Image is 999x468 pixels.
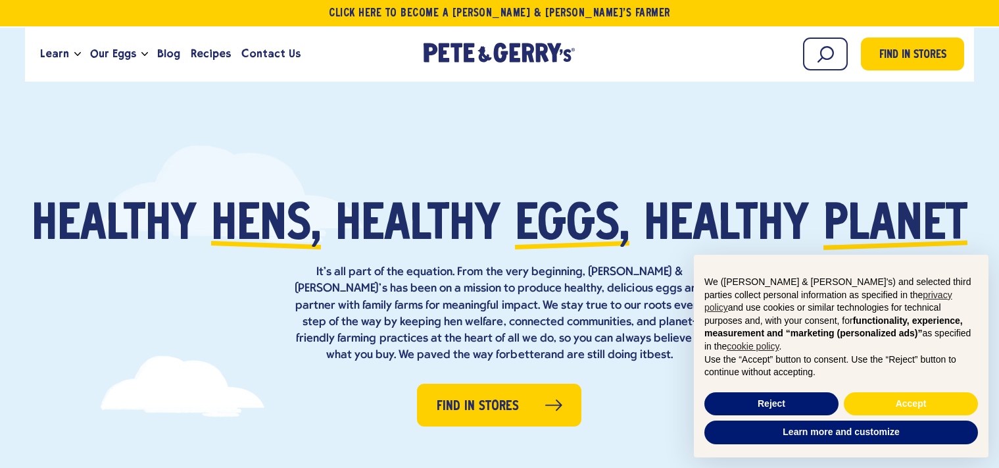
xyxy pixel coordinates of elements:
a: Recipes [185,36,236,72]
span: healthy [644,201,809,251]
span: Our Eggs [90,45,136,62]
p: We ([PERSON_NAME] & [PERSON_NAME]'s) and selected third parties collect personal information as s... [704,276,978,353]
span: Recipes [191,45,231,62]
span: healthy [335,201,500,251]
span: Find in Stores [879,47,946,65]
button: Learn more and customize [704,421,978,444]
input: Search [803,38,848,70]
a: Learn [35,36,74,72]
button: Reject [704,392,839,416]
a: Find in Stores [417,384,581,427]
span: Learn [40,45,69,62]
a: Find in Stores [861,38,964,70]
button: Open the dropdown menu for Learn [74,52,81,57]
span: Contact Us [241,45,300,62]
strong: better [510,349,544,361]
strong: best [647,349,671,361]
span: eggs, [515,201,629,251]
a: Our Eggs [85,36,141,72]
span: Blog [157,45,180,62]
span: planet [823,201,967,251]
a: cookie policy [727,341,779,351]
a: Contact Us [236,36,305,72]
button: Accept [844,392,978,416]
span: hens, [211,201,321,251]
span: Healthy [32,201,197,251]
p: It’s all part of the equation. From the very beginning, [PERSON_NAME] & [PERSON_NAME]’s has been ... [289,264,710,363]
a: Blog [152,36,185,72]
button: Open the dropdown menu for Our Eggs [141,52,148,57]
p: Use the “Accept” button to consent. Use the “Reject” button to continue without accepting. [704,353,978,379]
span: Find in Stores [437,396,519,417]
